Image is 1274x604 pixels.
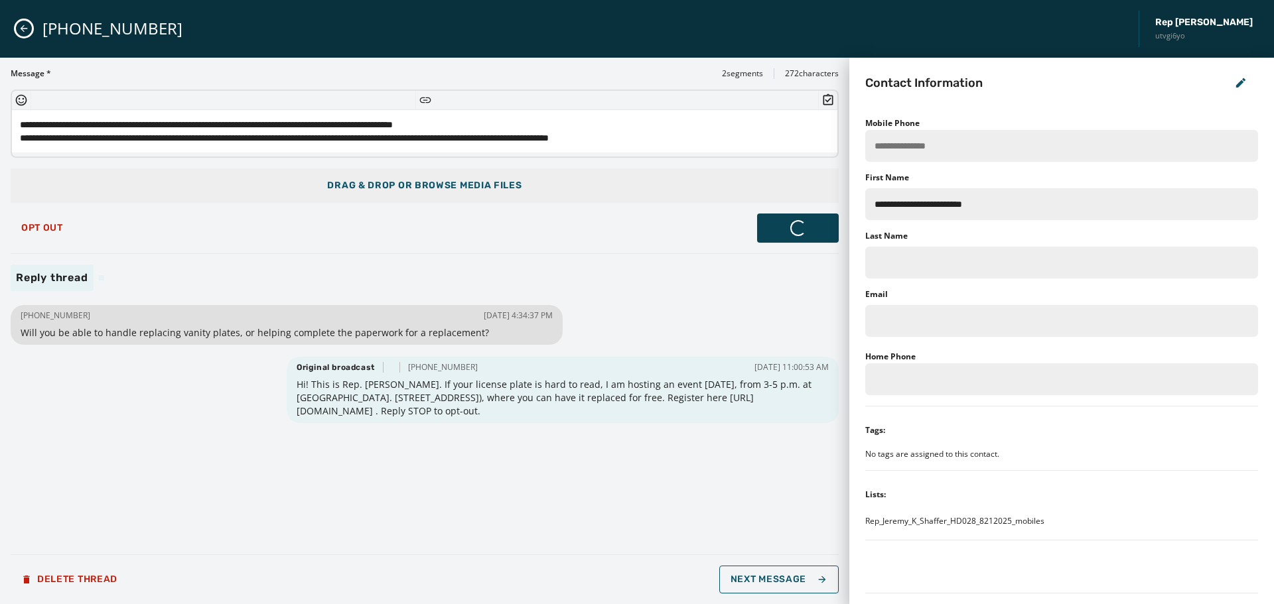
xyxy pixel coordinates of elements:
[865,172,909,183] label: First Name
[865,516,1044,526] span: Rep_Jeremy_K_Shaffer_HD028_8212025_mobiles
[722,68,763,79] span: 2 segments
[865,449,1258,459] div: No tags are assigned to this contact.
[1155,30,1253,42] span: utvgi6yo
[327,179,522,192] span: Drag & Drop or browse media files
[865,351,916,362] label: Home Phone
[1155,16,1253,29] span: Rep [PERSON_NAME]
[785,68,839,79] span: 272 characters
[865,425,885,436] div: Tags:
[865,231,908,241] label: Last Name
[754,362,829,373] span: [DATE] 11:00:53 AM
[865,74,983,92] h2: Contact Information
[731,574,827,585] span: Next Message
[297,378,829,418] span: Hi! This is Rep. [PERSON_NAME]. If your license plate is hard to read, I am hosting an event [DAT...
[484,310,553,321] span: [DATE] 4:34:37 PM
[297,362,375,373] span: Original broadcast
[408,362,478,373] span: [PHONE_NUMBER]
[821,93,835,107] button: Insert Survey
[719,566,839,593] button: Next Message
[21,326,553,339] span: Will you be able to handle replacing vanity plates, or helping complete the paperwork for a repla...
[865,489,886,500] div: Lists:
[419,93,432,107] button: Insert Short Link
[865,289,888,300] label: Email
[865,117,920,129] label: Mobile Phone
